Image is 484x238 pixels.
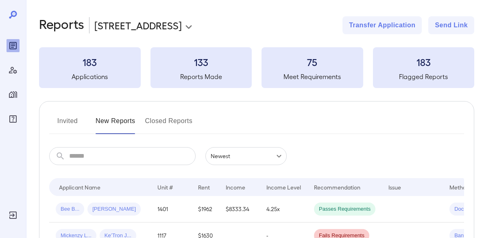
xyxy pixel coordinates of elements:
button: Closed Reports [145,115,193,134]
div: Method [449,182,469,192]
div: FAQ [7,112,20,126]
h2: Reports [39,16,84,34]
td: $8333.34 [219,196,260,223]
td: $1962 [192,196,219,223]
div: Rent [198,182,211,192]
h3: 183 [39,55,141,68]
div: Reports [7,39,20,52]
h5: Applications [39,72,141,82]
div: Applicant Name [59,182,100,192]
td: 1401 [151,196,192,223]
h5: Meet Requirements [262,72,363,82]
h5: Flagged Reports [373,72,475,82]
span: [PERSON_NAME] [87,205,141,213]
p: [STREET_ADDRESS] [94,19,182,32]
h5: Reports Made [150,72,252,82]
summary: 183Applications133Reports Made75Meet Requirements183Flagged Reports [39,47,474,88]
div: Unit # [157,182,173,192]
td: 4.25x [260,196,307,223]
span: Passes Requirements [314,205,375,213]
span: Bee B... [56,205,84,213]
div: Manage Users [7,64,20,77]
div: Income [226,182,245,192]
button: Invited [49,115,86,134]
div: Newest [205,147,287,165]
div: Income Level [266,182,301,192]
button: Send Link [428,16,474,34]
h3: 75 [262,55,363,68]
div: Log Out [7,209,20,222]
h3: 183 [373,55,475,68]
button: New Reports [96,115,135,134]
div: Issue [388,182,401,192]
div: Recommendation [314,182,360,192]
h3: 133 [150,55,252,68]
button: Transfer Application [342,16,422,34]
div: Manage Properties [7,88,20,101]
